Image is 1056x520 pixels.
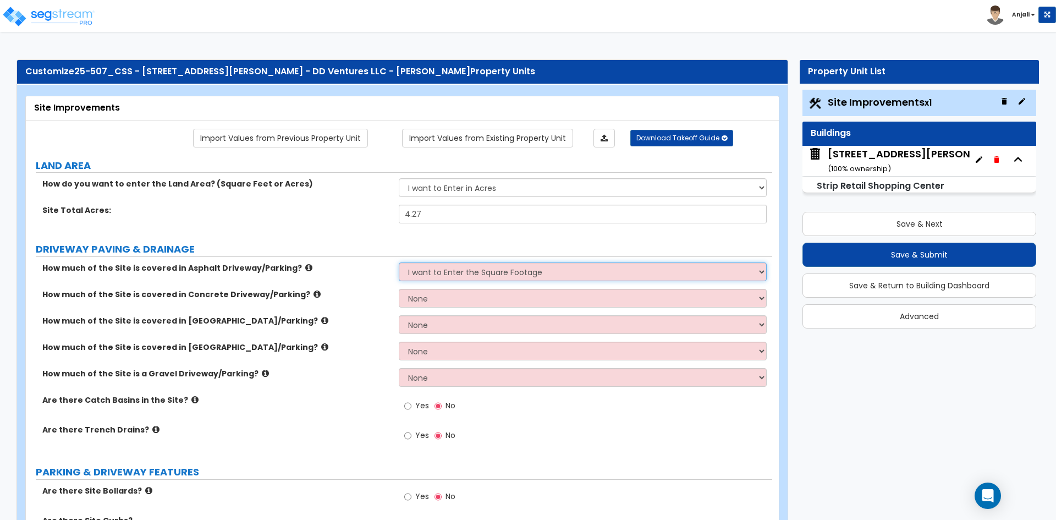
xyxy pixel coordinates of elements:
[321,343,328,351] i: click for more info!
[817,179,944,192] small: Strip Retail Shopping Center
[305,264,312,272] i: click for more info!
[42,368,391,379] label: How much of the Site is a Gravel Driveway/Parking?
[42,485,391,496] label: Are there Site Bollards?
[415,491,429,502] span: Yes
[42,178,391,189] label: How do you want to enter the Land Area? (Square Feet or Acres)
[802,243,1036,267] button: Save & Submit
[36,465,772,479] label: PARKING & DRIVEWAY FEATURES
[42,205,391,216] label: Site Total Acres:
[191,396,199,404] i: click for more info!
[152,425,159,434] i: click for more info!
[446,430,455,441] span: No
[42,315,391,326] label: How much of the Site is covered in [GEOGRAPHIC_DATA]/Parking?
[404,491,411,503] input: Yes
[435,491,442,503] input: No
[404,400,411,412] input: Yes
[446,400,455,411] span: No
[42,342,391,353] label: How much of the Site is covered in [GEOGRAPHIC_DATA]/Parking?
[74,65,470,78] span: 25-507_CSS - [STREET_ADDRESS][PERSON_NAME] - DD Ventures LLC - [PERSON_NAME]
[404,430,411,442] input: Yes
[446,491,455,502] span: No
[415,430,429,441] span: Yes
[415,400,429,411] span: Yes
[802,212,1036,236] button: Save & Next
[435,400,442,412] input: No
[25,65,779,78] div: Customize Property Units
[986,6,1005,25] img: avatar.png
[42,424,391,435] label: Are there Trench Drains?
[313,290,321,298] i: click for more info!
[811,127,1028,140] div: Buildings
[593,129,615,147] a: Import the dynamic attributes value through Excel sheet
[925,97,932,108] small: x1
[193,129,368,147] a: Import the dynamic attribute values from previous properties.
[975,483,1001,509] div: Open Intercom Messenger
[808,147,970,175] span: 5651 Cottle Road San Jose, CA
[808,147,822,161] img: building.svg
[630,130,733,146] button: Download Takeoff Guide
[828,163,891,174] small: ( 100 % ownership)
[36,242,772,256] label: DRIVEWAY PAVING & DRAINAGE
[1012,10,1030,19] b: Anjali
[802,273,1036,298] button: Save & Return to Building Dashboard
[34,102,771,114] div: Site Improvements
[828,95,932,109] span: Site Improvements
[808,65,1031,78] div: Property Unit List
[42,289,391,300] label: How much of the Site is covered in Concrete Driveway/Parking?
[435,430,442,442] input: No
[636,133,719,143] span: Download Takeoff Guide
[321,316,328,325] i: click for more info!
[828,147,1012,175] div: [STREET_ADDRESS][PERSON_NAME]
[2,6,95,28] img: logo_pro_r.png
[262,369,269,377] i: click for more info!
[402,129,573,147] a: Import the dynamic attribute values from existing properties.
[802,304,1036,329] button: Advanced
[36,158,772,173] label: LAND AREA
[42,262,391,273] label: How much of the Site is covered in Asphalt Driveway/Parking?
[808,96,822,111] img: Construction.png
[145,486,152,495] i: click for more info!
[42,395,391,406] label: Are there Catch Basins in the Site?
